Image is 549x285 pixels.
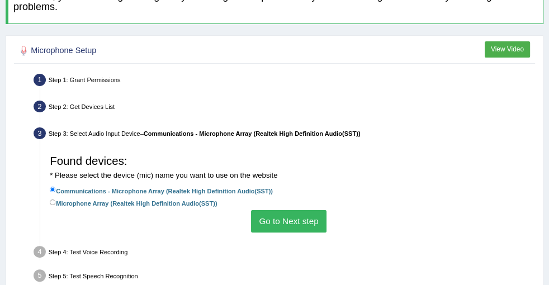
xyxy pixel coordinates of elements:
[485,41,530,58] button: View Video
[140,130,361,137] span: –
[30,71,539,92] div: Step 1: Grant Permissions
[30,125,539,145] div: Step 3: Select Audio Input Device
[17,44,337,58] h2: Microphone Setup
[50,171,277,179] small: * Please select the device (mic) name you want to use on the website
[144,130,361,137] b: Communications - Microphone Array (Realtek High Definition Audio(SST))
[50,187,56,193] input: Communications - Microphone Array (Realtek High Definition Audio(SST))
[30,243,539,264] div: Step 4: Test Voice Recording
[50,197,217,208] label: Microphone Array (Realtek High Definition Audio(SST))
[50,155,528,180] h3: Found devices:
[50,185,273,196] label: Communications - Microphone Array (Realtek High Definition Audio(SST))
[30,98,539,118] div: Step 2: Get Devices List
[251,210,326,232] button: Go to Next step
[50,199,56,206] input: Microphone Array (Realtek High Definition Audio(SST))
